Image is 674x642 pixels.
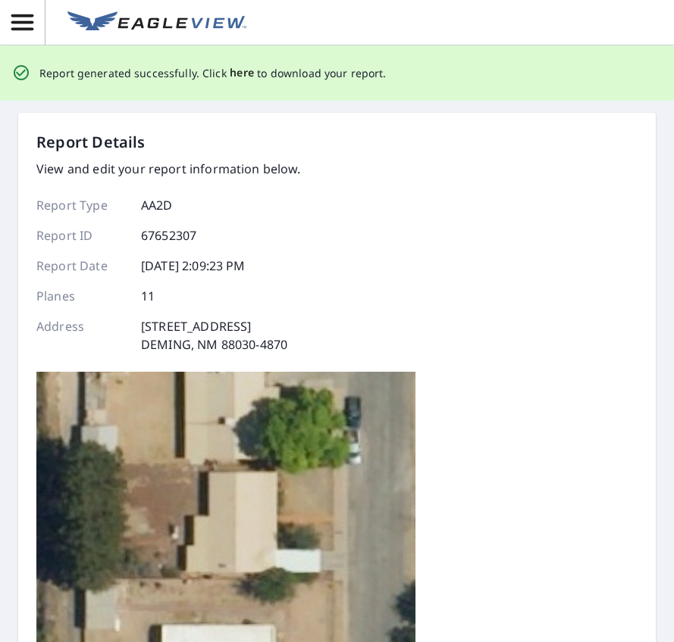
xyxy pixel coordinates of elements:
[36,131,146,154] p: Report Details
[67,11,246,34] img: EV Logo
[58,2,255,43] a: EV Logo
[141,257,246,275] p: [DATE] 2:09:23 PM
[36,196,127,214] p: Report Type
[141,226,196,245] p: 67652307
[36,257,127,275] p: Report Date
[141,196,173,214] p: AA2D
[141,287,155,305] p: 11
[36,287,127,305] p: Planes
[230,64,255,83] button: here
[36,317,127,354] p: Address
[36,226,127,245] p: Report ID
[36,160,301,178] p: View and edit your report information below.
[141,317,287,354] p: [STREET_ADDRESS] DEMING, NM 88030-4870
[39,64,387,83] p: Report generated successfully. Click to download your report.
